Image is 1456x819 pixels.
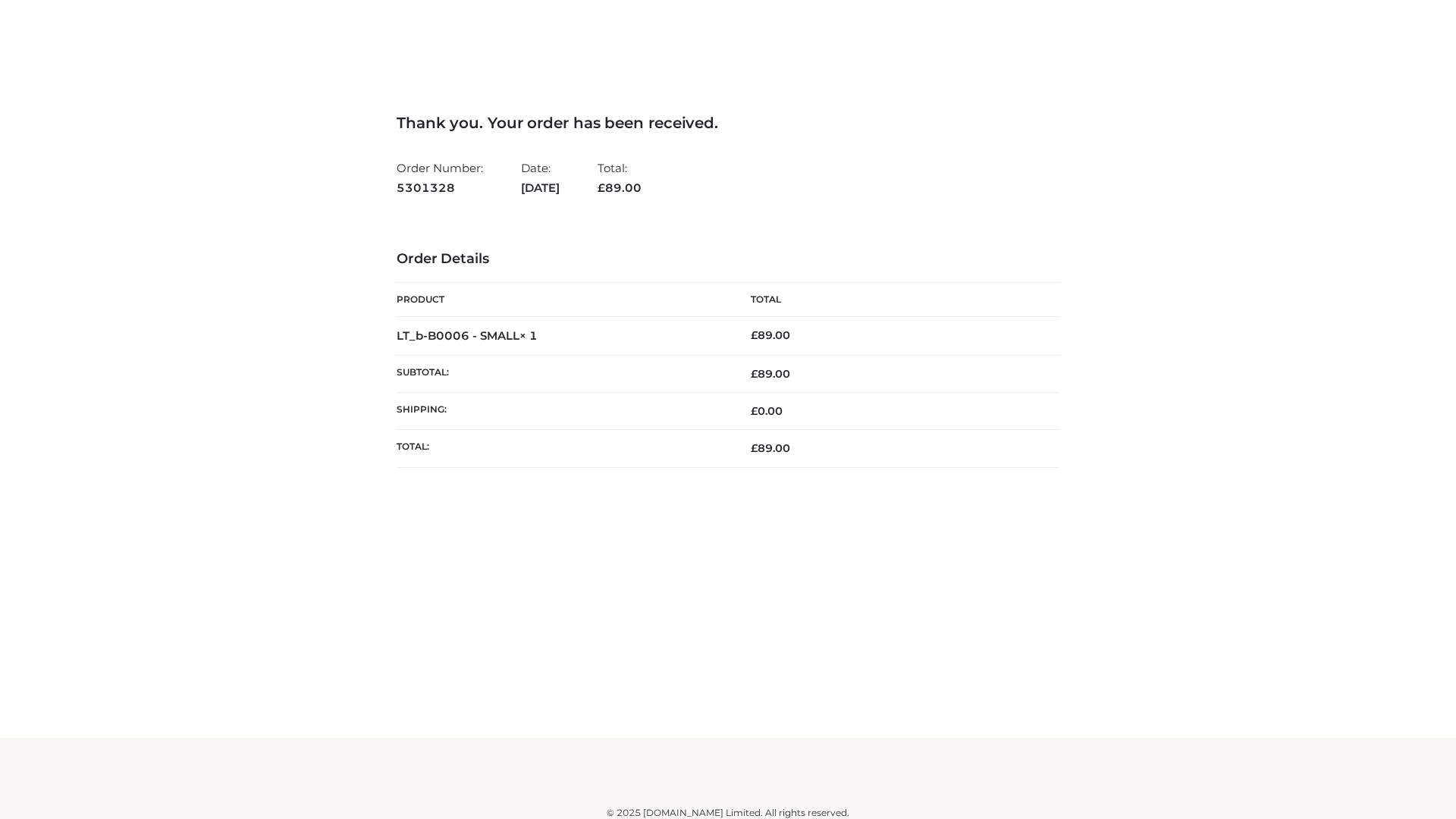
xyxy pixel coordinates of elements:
[521,155,560,201] li: Date:
[751,404,783,418] bdi: 0.00
[751,328,790,342] bdi: 89.00
[397,393,728,430] th: Shipping:
[521,178,560,198] strong: [DATE]
[598,155,642,201] li: Total:
[751,367,790,381] span: 89.00
[751,328,758,342] span: £
[397,283,728,317] th: Product
[397,178,483,198] strong: 5301328
[397,155,483,201] li: Order Number:
[598,180,642,195] span: 89.00
[728,283,1059,317] th: Total
[751,367,758,381] span: £
[397,114,1059,132] h3: Thank you. Your order has been received.
[751,441,790,455] span: 89.00
[397,328,538,343] strong: LT_b-B0006 - SMALL
[751,441,758,455] span: £
[397,251,1059,268] h3: Order Details
[397,355,728,392] th: Subtotal:
[519,328,538,343] strong: × 1
[397,430,728,467] th: Total:
[598,180,605,195] span: £
[751,404,758,418] span: £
